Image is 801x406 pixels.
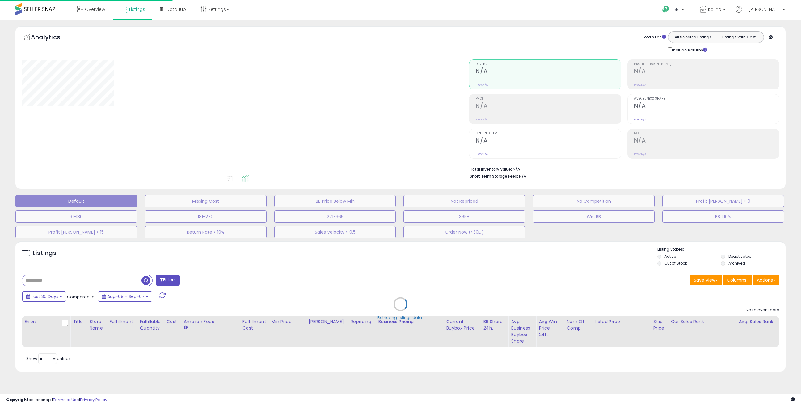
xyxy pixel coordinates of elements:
small: Prev: N/A [476,83,488,87]
span: Kalino [708,6,721,12]
button: Order Now (<30D) [403,226,525,238]
button: Listings With Cost [716,33,762,41]
small: Prev: N/A [634,152,646,156]
button: All Selected Listings [670,33,716,41]
small: Prev: N/A [476,118,488,121]
span: Profit [PERSON_NAME] [634,63,779,66]
button: Default [15,195,137,207]
button: 271-365 [274,210,396,223]
button: Sales Velocity < 0.5 [274,226,396,238]
span: Overview [85,6,105,12]
button: BB Price Below Min [274,195,396,207]
span: Avg. Buybox Share [634,97,779,101]
button: Not Repriced [403,195,525,207]
span: Listings [129,6,145,12]
h2: N/A [634,102,779,111]
button: Profit [PERSON_NAME] < 15 [15,226,137,238]
div: Include Returns [664,46,715,53]
a: Hi [PERSON_NAME] [736,6,785,20]
button: Return Rate > 10% [145,226,267,238]
button: Profit [PERSON_NAME] < 0 [662,195,784,207]
button: Win BB [533,210,655,223]
h2: N/A [476,68,621,76]
h2: N/A [634,137,779,145]
small: Prev: N/A [634,83,646,87]
h2: N/A [476,102,621,111]
li: N/A [470,165,775,172]
h5: Analytics [31,33,72,43]
button: 365+ [403,210,525,223]
button: 91-180 [15,210,137,223]
div: Retrieving listings data.. [377,315,424,321]
button: BB <10% [662,210,784,223]
span: Hi [PERSON_NAME] [744,6,781,12]
small: Prev: N/A [634,118,646,121]
h2: N/A [634,68,779,76]
span: Ordered Items [476,132,621,135]
a: Help [657,1,690,20]
span: DataHub [167,6,186,12]
span: Revenue [476,63,621,66]
button: 181-270 [145,210,267,223]
span: Profit [476,97,621,101]
div: Totals For [642,34,666,40]
span: N/A [519,173,526,179]
span: ROI [634,132,779,135]
button: Missing Cost [145,195,267,207]
i: Get Help [662,6,670,13]
span: Help [671,7,680,12]
h2: N/A [476,137,621,145]
b: Short Term Storage Fees: [470,174,518,179]
b: Total Inventory Value: [470,166,512,172]
button: No Competition [533,195,655,207]
small: Prev: N/A [476,152,488,156]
